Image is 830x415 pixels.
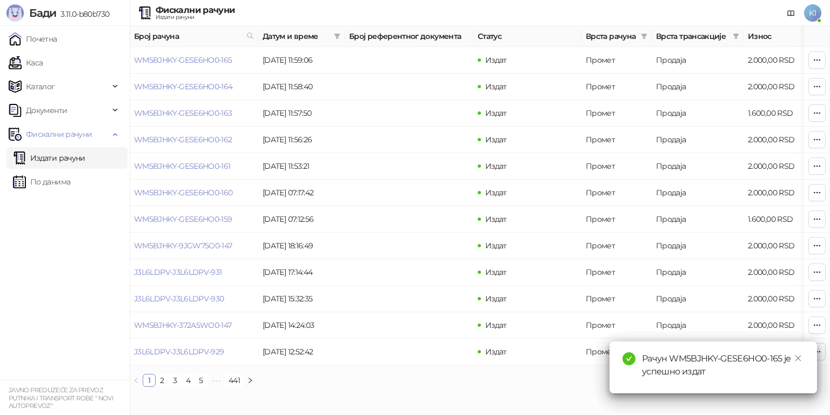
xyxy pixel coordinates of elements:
[748,30,804,42] span: Износ
[134,108,232,118] a: WM5BJHKY-GESE6HO0-163
[581,233,652,259] td: Промет
[9,386,113,410] small: JAVNO PREDUZEĆE ZA PREVOZ PUTNIKA I TRANSPORT ROBE " NOVI AUTOPREVOZ"
[652,100,744,127] td: Продаја
[744,259,819,286] td: 2.000,00 RSD
[143,374,155,386] a: 1
[485,294,507,304] span: Издат
[130,153,258,180] td: WM5BJHKY-GESE6HO0-161
[641,33,647,39] span: filter
[258,259,345,286] td: [DATE] 17:14:44
[652,286,744,312] td: Продаја
[581,74,652,100] td: Промет
[334,33,340,39] span: filter
[581,206,652,233] td: Промет
[258,312,345,339] td: [DATE] 14:24:03
[258,286,345,312] td: [DATE] 15:32:35
[485,188,507,197] span: Издат
[581,127,652,153] td: Промет
[794,354,802,362] span: close
[225,374,244,387] li: 441
[13,171,70,193] a: По данима
[485,161,507,171] span: Издат
[485,347,507,357] span: Издат
[485,214,507,224] span: Издат
[134,214,232,224] a: WM5BJHKY-GESE6HO0-159
[744,47,819,74] td: 2.000,00 RSD
[581,339,652,365] td: Промет
[130,259,258,286] td: J3L6LDPV-J3L6LDPV-931
[130,233,258,259] td: WM5BJHKY-9JGW75O0-147
[652,312,744,339] td: Продаја
[207,374,225,387] span: •••
[169,374,182,387] li: 3
[332,28,343,44] span: filter
[244,374,257,387] button: right
[581,259,652,286] td: Промет
[581,26,652,47] th: Врста рачуна
[731,28,741,44] span: filter
[263,30,330,42] span: Датум и време
[485,267,507,277] span: Издат
[652,47,744,74] td: Продаја
[652,153,744,180] td: Продаја
[9,52,43,74] a: Каса
[133,377,139,384] span: left
[26,123,92,145] span: Фискални рачуни
[134,82,233,91] a: WM5BJHKY-GESE6HO0-164
[134,55,232,65] a: WM5BJHKY-GESE6HO0-165
[130,26,258,47] th: Број рачуна
[130,206,258,233] td: WM5BJHKY-GESE6HO0-159
[652,127,744,153] td: Продаја
[258,74,345,100] td: [DATE] 11:58:40
[134,30,242,42] span: Број рачуна
[652,233,744,259] td: Продаја
[134,161,231,171] a: WM5BJHKY-GESE6HO0-161
[485,55,507,65] span: Издат
[581,47,652,74] td: Промет
[207,374,225,387] li: Следећих 5 Страна
[586,30,637,42] span: Врста рачуна
[134,347,224,357] a: J3L6LDPV-J3L6LDPV-929
[156,374,168,386] a: 2
[130,339,258,365] td: J3L6LDPV-J3L6LDPV-929
[642,352,804,378] div: Рачун WM5BJHKY-GESE6HO0-165 је успешно издат
[581,100,652,127] td: Промет
[247,377,253,384] span: right
[9,28,57,50] a: Почетна
[6,4,24,22] img: Logo
[134,135,232,144] a: WM5BJHKY-GESE6HO0-162
[13,147,85,169] a: Издати рачуни
[130,47,258,74] td: WM5BJHKY-GESE6HO0-165
[744,206,819,233] td: 1.600,00 RSD
[652,74,744,100] td: Продаја
[225,374,243,386] a: 441
[130,374,143,387] li: Претходна страна
[652,259,744,286] td: Продаја
[744,153,819,180] td: 2.000,00 RSD
[134,267,222,277] a: J3L6LDPV-J3L6LDPV-931
[130,180,258,206] td: WM5BJHKY-GESE6HO0-160
[485,135,507,144] span: Издат
[258,206,345,233] td: [DATE] 07:12:56
[744,180,819,206] td: 2.000,00 RSD
[581,153,652,180] td: Промет
[130,286,258,312] td: J3L6LDPV-J3L6LDPV-930
[622,352,635,365] span: check-circle
[652,339,744,365] td: Продаја
[258,47,345,74] td: [DATE] 11:59:06
[581,180,652,206] td: Промет
[258,153,345,180] td: [DATE] 11:53:21
[130,374,143,387] button: left
[258,233,345,259] td: [DATE] 18:16:49
[156,6,235,15] div: Фискални рачуни
[258,339,345,365] td: [DATE] 12:52:42
[782,4,800,22] a: Документација
[26,100,67,121] span: Документи
[656,30,728,42] span: Врста трансакције
[195,374,207,386] a: 5
[581,286,652,312] td: Промет
[258,180,345,206] td: [DATE] 07:17:42
[804,4,821,22] span: K1
[156,374,169,387] li: 2
[244,374,257,387] li: Следећа страна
